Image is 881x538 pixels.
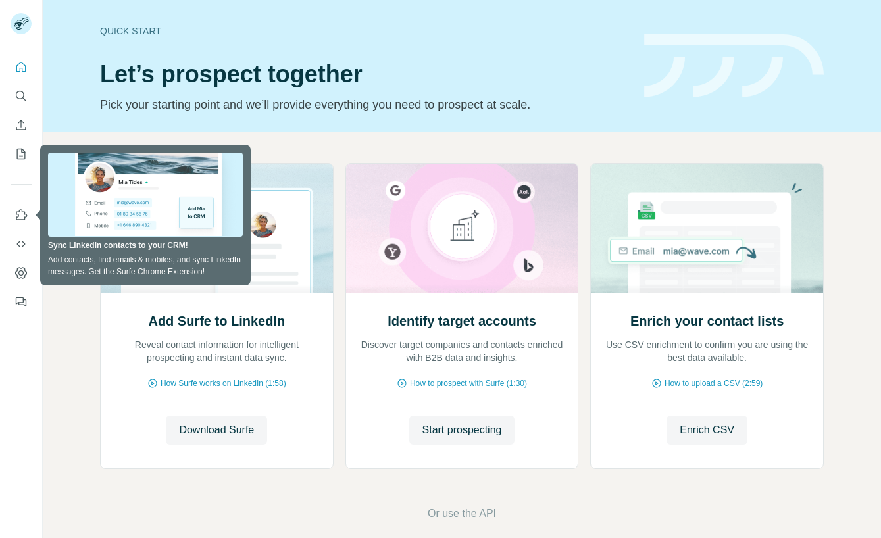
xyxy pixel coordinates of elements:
img: Identify target accounts [345,164,579,293]
img: banner [644,34,824,98]
h1: Let’s prospect together [100,61,628,87]
button: Use Surfe API [11,232,32,256]
div: Quick start [100,24,628,37]
button: Enrich CSV [667,416,747,445]
p: Reveal contact information for intelligent prospecting and instant data sync. [114,338,320,364]
p: Discover target companies and contacts enriched with B2B data and insights. [359,338,565,364]
span: Enrich CSV [680,422,734,438]
h2: Add Surfe to LinkedIn [148,312,285,330]
span: Download Surfe [179,422,254,438]
p: Use CSV enrichment to confirm you are using the best data available. [604,338,810,364]
button: Quick start [11,55,32,79]
button: Start prospecting [409,416,515,445]
button: Feedback [11,290,32,314]
h2: Identify target accounts [388,312,536,330]
button: Or use the API [428,506,496,522]
p: Pick your starting point and we’ll provide everything you need to prospect at scale. [100,95,628,114]
button: Use Surfe on LinkedIn [11,203,32,227]
span: How Surfe works on LinkedIn (1:58) [161,378,286,389]
button: Enrich CSV [11,113,32,137]
button: Download Surfe [166,416,267,445]
span: How to upload a CSV (2:59) [665,378,763,389]
h2: Enrich your contact lists [630,312,784,330]
button: Search [11,84,32,108]
button: Dashboard [11,261,32,285]
img: Enrich your contact lists [590,164,824,293]
span: Start prospecting [422,422,502,438]
span: How to prospect with Surfe (1:30) [410,378,527,389]
button: My lists [11,142,32,166]
img: Add Surfe to LinkedIn [100,164,334,293]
